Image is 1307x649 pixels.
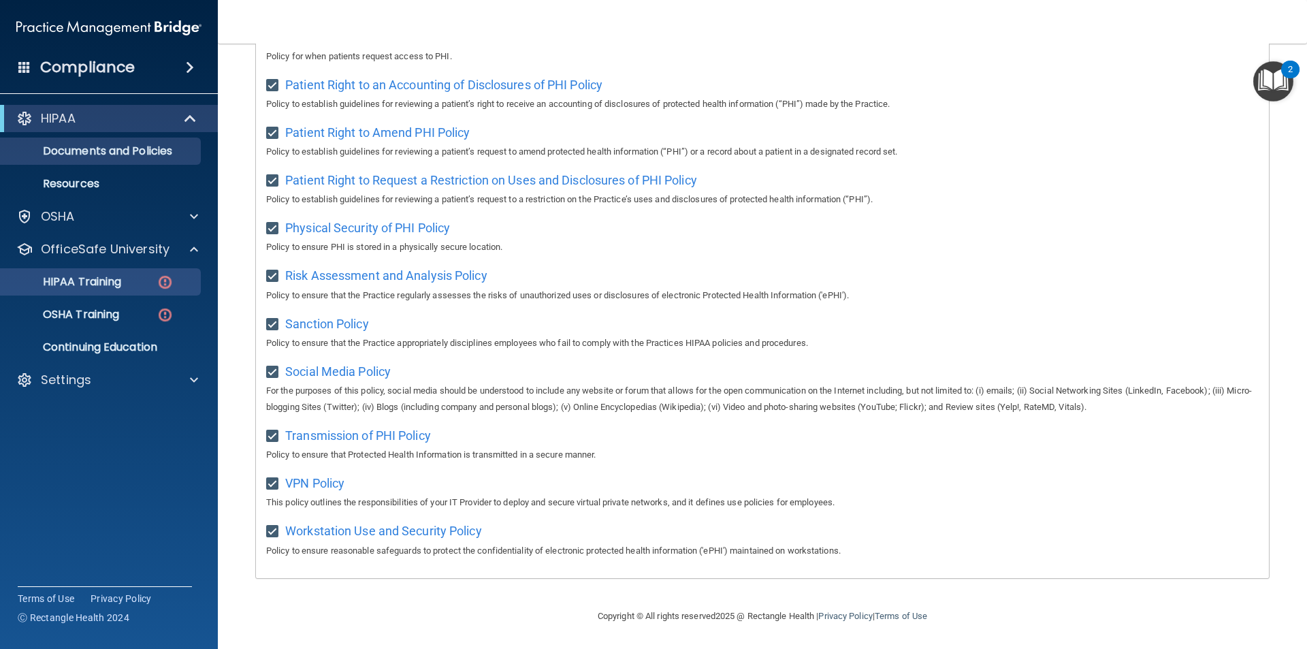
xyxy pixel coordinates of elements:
div: 2 [1288,69,1293,87]
p: Resources [9,177,195,191]
p: OSHA Training [9,308,119,321]
a: Privacy Policy [818,611,872,621]
span: Social Media Policy [285,364,391,379]
p: Documents and Policies [9,144,195,158]
p: HIPAA [41,110,76,127]
p: Policy to ensure reasonable safeguards to protect the confidentiality of electronic protected hea... [266,543,1259,559]
img: PMB logo [16,14,201,42]
p: Policy to ensure that the Practice regularly assesses the risks of unauthorized uses or disclosur... [266,287,1259,304]
a: Privacy Policy [91,592,152,605]
span: Workstation Use and Security Policy [285,524,482,538]
p: OSHA [41,208,75,225]
p: Policy for when patients request access to PHI. [266,48,1259,65]
img: danger-circle.6113f641.png [157,274,174,291]
span: Risk Assessment and Analysis Policy [285,268,487,283]
span: Transmission of PHI Policy [285,428,431,443]
p: Continuing Education [9,341,195,354]
p: This policy outlines the responsibilities of your IT Provider to deploy and secure virtual privat... [266,494,1259,511]
span: Sanction Policy [285,317,369,331]
a: OfficeSafe University [16,241,198,257]
button: Open Resource Center, 2 new notifications [1253,61,1293,101]
a: Settings [16,372,198,388]
a: Terms of Use [18,592,74,605]
p: Settings [41,372,91,388]
a: Terms of Use [875,611,927,621]
span: Patient Right to Amend PHI Policy [285,125,470,140]
iframe: Drift Widget Chat Controller [1071,552,1291,607]
span: Patient Right to Request a Restriction on Uses and Disclosures of PHI Policy [285,173,697,187]
p: OfficeSafe University [41,241,170,257]
a: HIPAA [16,110,197,127]
p: Policy to ensure that Protected Health Information is transmitted in a secure manner. [266,447,1259,463]
div: Copyright © All rights reserved 2025 @ Rectangle Health | | [514,595,1011,638]
p: Policy to ensure that the Practice appropriately disciplines employees who fail to comply with th... [266,335,1259,351]
img: danger-circle.6113f641.png [157,306,174,323]
span: Patient Right to an Accounting of Disclosures of PHI Policy [285,78,602,92]
p: For the purposes of this policy, social media should be understood to include any website or foru... [266,383,1259,415]
span: Ⓒ Rectangle Health 2024 [18,611,129,624]
p: HIPAA Training [9,275,121,289]
p: Policy to ensure PHI is stored in a physically secure location. [266,239,1259,255]
p: Policy to establish guidelines for reviewing a patient’s right to receive an accounting of disclo... [266,96,1259,112]
a: OSHA [16,208,198,225]
span: Physical Security of PHI Policy [285,221,450,235]
h4: Compliance [40,58,135,77]
p: Policy to establish guidelines for reviewing a patient’s request to amend protected health inform... [266,144,1259,160]
p: Policy to establish guidelines for reviewing a patient’s request to a restriction on the Practice... [266,191,1259,208]
span: VPN Policy [285,476,344,490]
